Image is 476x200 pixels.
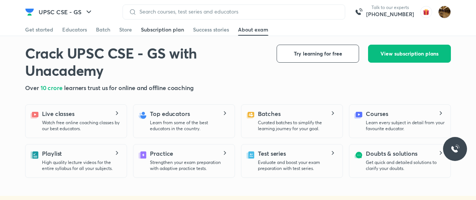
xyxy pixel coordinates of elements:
[366,11,414,18] a: [PHONE_NUMBER]
[42,149,62,158] h5: Playlist
[258,159,337,171] p: Evaluate and boost your exam preparation with test series.
[42,109,75,118] h5: Live classes
[42,120,121,132] p: Watch free online coaching classes by our best educators.
[119,26,132,33] div: Store
[368,45,451,63] button: View subscription plans
[25,8,34,17] img: Company Logo
[258,120,337,132] p: Curated batches to simplify the learning journey for your goal.
[366,5,414,11] p: Talk to our experts
[451,144,460,153] img: ttu
[420,6,432,18] img: avatar
[42,159,121,171] p: High quality lecture videos for the entire syllabus for all your subjects.
[62,26,87,33] div: Educators
[150,120,229,132] p: Learn from some of the best educators in the country.
[25,24,53,36] a: Get started
[34,5,98,20] button: UPSC CSE - GS
[366,120,445,132] p: Learn every subject in detail from your favourite educator.
[40,84,64,92] span: 10 crore
[25,26,53,33] div: Get started
[119,24,132,36] a: Store
[238,26,268,33] div: About exam
[64,84,194,92] span: learners trust us for online and offline coaching
[141,26,184,33] div: Subscription plan
[62,24,87,36] a: Educators
[294,50,342,57] span: Try learning for free
[366,149,418,158] h5: Doubts & solutions
[136,9,339,15] input: Search courses, test series and educators
[193,26,229,33] div: Success stories
[258,149,286,158] h5: Test series
[150,109,190,118] h5: Top educators
[258,109,280,118] h5: Batches
[366,159,445,171] p: Get quick and detailed solutions to clarify your doubts.
[25,45,265,79] h1: Crack UPSC CSE - GS with Unacademy
[380,50,439,57] span: View subscription plans
[277,45,359,63] button: Try learning for free
[193,24,229,36] a: Success stories
[150,149,173,158] h5: Practice
[438,6,451,18] img: Maharana Maharana
[141,24,184,36] a: Subscription plan
[351,5,366,20] img: call-us
[238,24,268,36] a: About exam
[150,159,229,171] p: Strengthen your exam preparation with adaptive practice tests.
[96,26,110,33] div: Batch
[25,84,40,92] span: Over
[96,24,110,36] a: Batch
[366,109,388,118] h5: Courses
